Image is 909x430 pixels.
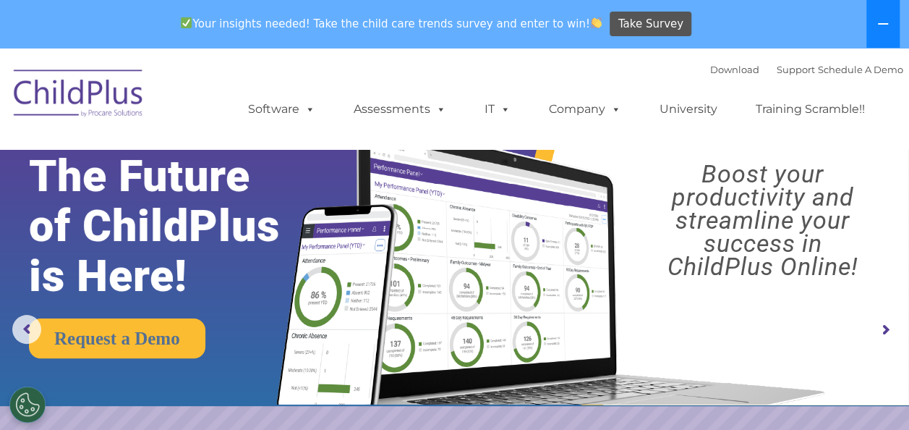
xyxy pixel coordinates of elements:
a: Training Scramble!! [741,95,879,124]
img: ChildPlus by Procare Solutions [7,59,151,132]
font: | [710,64,903,75]
a: Download [710,64,759,75]
a: University [645,95,732,124]
a: Schedule A Demo [818,64,903,75]
a: Company [534,95,636,124]
a: Assessments [339,95,461,124]
a: Software [234,95,330,124]
span: Last name [201,96,245,106]
button: Cookies Settings [9,387,46,423]
a: Support [777,64,815,75]
span: Your insights needed! Take the child care trends survey and enter to win! [175,9,608,38]
rs-layer: The Future of ChildPlus is Here! [29,151,319,301]
a: Take Survey [610,12,691,37]
img: 👏 [591,17,602,28]
a: IT [470,95,525,124]
span: Take Survey [618,12,683,37]
rs-layer: Boost your productivity and streamline your success in ChildPlus Online! [628,162,897,278]
img: ✅ [181,17,192,28]
a: Request a Demo [29,319,205,358]
span: Phone number [201,155,263,166]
